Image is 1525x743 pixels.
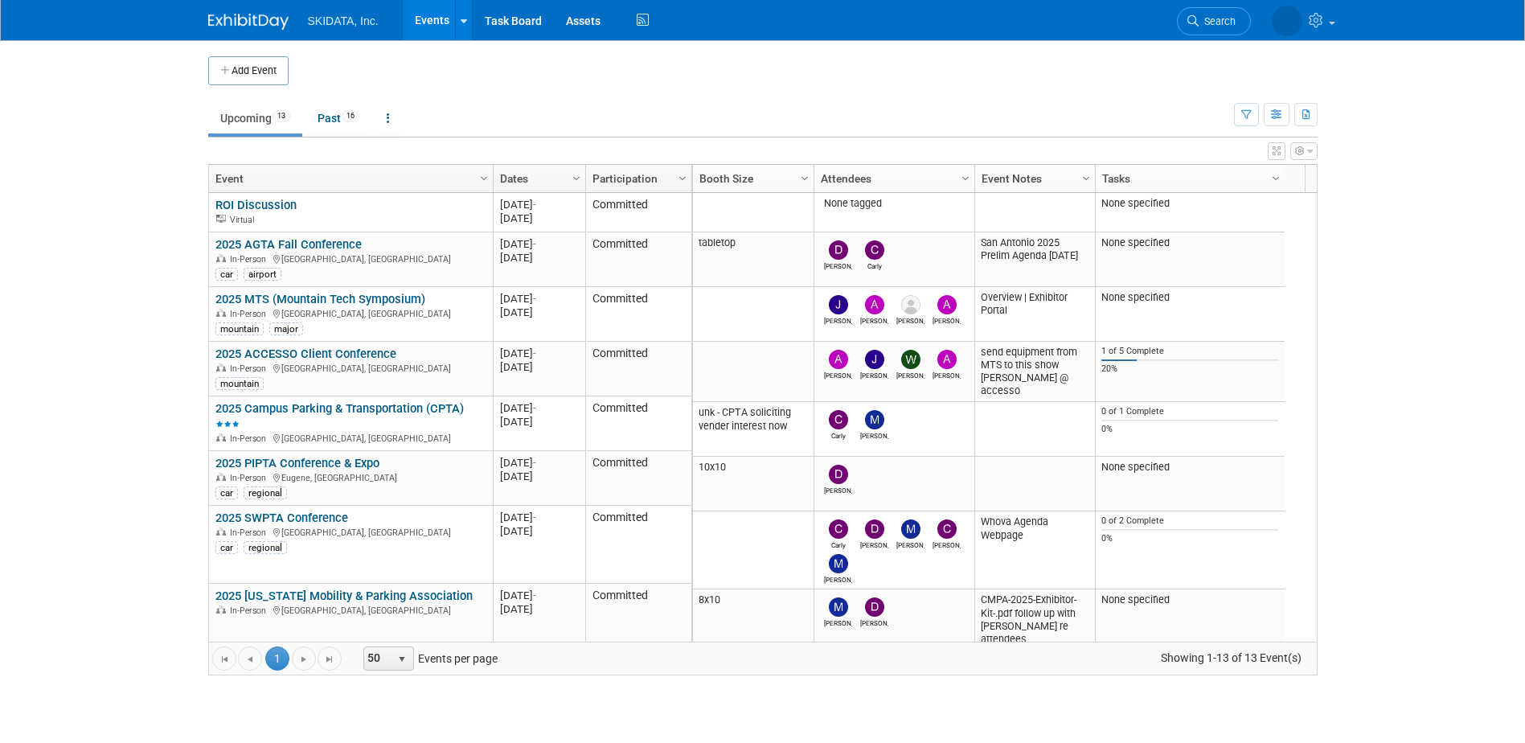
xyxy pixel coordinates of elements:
div: [DATE] [500,470,578,483]
a: Column Settings [568,165,585,189]
div: [DATE] [500,415,578,429]
div: Carly Jansen [824,429,852,440]
div: Andreas Kranabetter [933,314,961,325]
a: 2025 PIPTA Conference & Expo [215,456,379,470]
img: In-Person Event [216,363,226,371]
span: Go to the next page [297,653,310,666]
a: 2025 [US_STATE] Mobility & Parking Association [215,589,473,603]
span: In-Person [230,605,271,616]
img: Andreas Kranabetter [937,350,957,369]
div: Carly Jansen [860,260,888,270]
img: Carly Jansen [829,410,848,429]
span: Column Settings [676,172,689,185]
a: Tasks [1102,165,1274,192]
span: Search [1123,15,1160,27]
td: Committed [585,584,691,646]
td: Committed [585,232,691,287]
div: Malloy Pohrer [896,539,924,549]
span: Virtual [230,215,259,225]
a: Dates [500,165,575,192]
div: regional [244,541,287,554]
div: [DATE] [500,524,578,538]
img: Wesley Martin [901,350,920,369]
img: Malloy Pohrer [865,410,884,429]
div: car [215,541,238,554]
a: Column Settings [1077,165,1095,189]
td: CMPA-2025-Exhibitor-Kit-.pdf follow up with [PERSON_NAME] re attendees [974,589,1095,651]
img: In-Person Event [216,309,226,317]
div: [DATE] [500,198,578,211]
img: Christopher Archer [937,519,957,539]
button: Add Event [208,56,289,85]
div: Damon Kessler [824,484,852,495]
img: Michael Ball [829,554,848,573]
div: Michael Ball [824,573,852,584]
a: 2025 AGTA Fall Conference [215,237,362,252]
span: 1 [265,647,289,671]
img: Damon Kessler [829,465,848,484]
span: 50 [364,647,391,670]
span: Go to the first page [218,653,231,666]
div: regional [244,486,287,499]
img: Carly Jansen [829,519,848,539]
div: mountain [215,322,264,335]
div: Malloy Pohrer [860,429,888,440]
img: Malloy Pohrer [829,597,848,617]
span: Go to the last page [323,653,336,666]
img: Andy Shenberger [829,350,848,369]
td: Committed [585,193,691,232]
a: 2025 MTS (Mountain Tech Symposium) [215,292,425,306]
div: None specified [1101,197,1278,210]
span: - [533,589,536,601]
a: Past16 [305,103,371,133]
img: John Keefe [865,350,884,369]
div: Carly Jansen [824,539,852,549]
img: In-Person Event [216,605,226,614]
img: Michael Biron [901,295,920,314]
div: [GEOGRAPHIC_DATA], [GEOGRAPHIC_DATA] [215,603,486,617]
td: Committed [585,396,691,451]
a: Booth Size [699,165,803,192]
img: Andreas Kranabetter [937,295,957,314]
div: [DATE] [500,347,578,360]
a: Go to the next page [292,647,316,671]
td: unk - CPTA soliciting vender interest now [693,402,814,457]
td: Overview | Exhibitor Portal [974,287,1095,342]
img: In-Person Event [216,254,226,262]
a: Column Settings [475,165,493,189]
div: [DATE] [500,251,578,265]
span: In-Person [230,473,271,483]
div: 0% [1101,424,1278,435]
span: 16 [342,110,359,122]
img: ExhibitDay [208,14,289,30]
td: tabletop [693,232,814,287]
div: major [269,322,303,335]
span: Column Settings [1269,172,1282,185]
div: [DATE] [500,456,578,470]
div: None specified [1101,236,1278,249]
div: John Keefe [860,369,888,380]
div: Damon Kessler [860,539,888,549]
div: [GEOGRAPHIC_DATA], [GEOGRAPHIC_DATA] [215,252,486,265]
span: - [533,511,536,523]
div: 0 of 2 Complete [1101,515,1278,527]
a: Participation [592,165,681,192]
span: - [533,293,536,305]
div: car [215,486,238,499]
div: Wesley Martin [896,369,924,380]
div: [GEOGRAPHIC_DATA], [GEOGRAPHIC_DATA] [215,431,486,445]
div: Eugene, [GEOGRAPHIC_DATA] [215,470,486,484]
span: Column Settings [1080,172,1093,185]
img: Malloy Pohrer [901,519,920,539]
span: Column Settings [570,172,583,185]
div: [DATE] [500,360,578,374]
span: In-Person [230,527,271,538]
div: car [215,268,238,281]
div: [DATE] [500,211,578,225]
span: - [533,347,536,359]
span: Events per page [342,647,514,671]
img: In-Person Event [216,433,226,441]
td: Committed [585,287,691,342]
div: Malloy Pohrer [824,617,852,627]
div: [GEOGRAPHIC_DATA], [GEOGRAPHIC_DATA] [215,361,486,375]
